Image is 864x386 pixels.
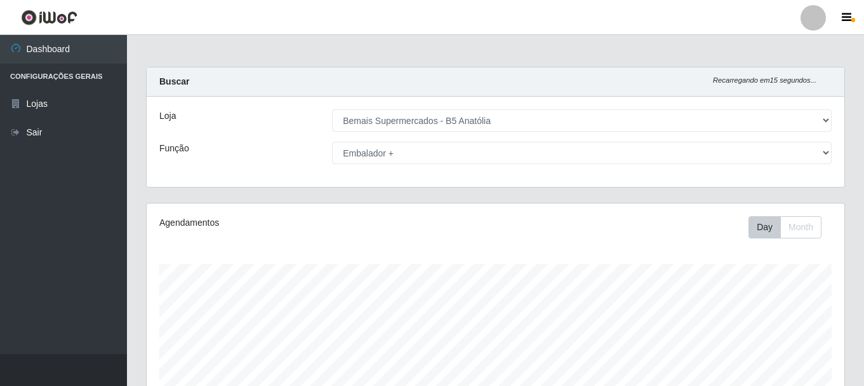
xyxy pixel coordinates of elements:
[780,216,821,238] button: Month
[713,76,816,84] i: Recarregando em 15 segundos...
[21,10,77,25] img: CoreUI Logo
[159,142,189,155] label: Função
[159,109,176,123] label: Loja
[748,216,781,238] button: Day
[748,216,821,238] div: First group
[159,216,429,230] div: Agendamentos
[159,76,189,86] strong: Buscar
[748,216,832,238] div: Toolbar with button groups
